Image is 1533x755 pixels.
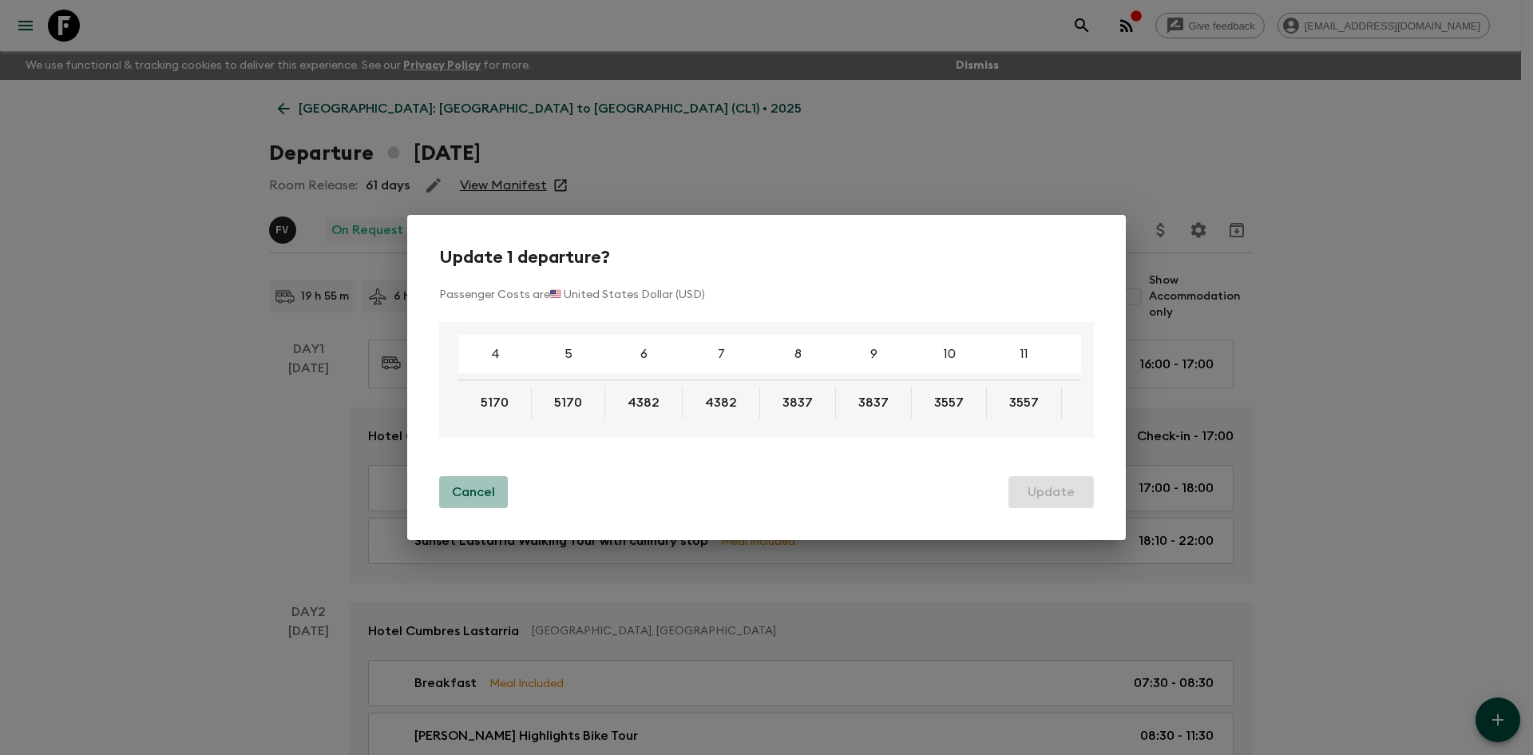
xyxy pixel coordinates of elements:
p: 4 [491,344,500,364]
div: Enter a new cost to update all selected instances [458,387,532,419]
p: 5 [564,344,572,364]
p: 10 [944,344,956,364]
div: Enter a new cost to update all selected instances [683,387,760,419]
p: Passenger Costs are 🇺🇸 United States Dollar (USD) [439,287,1094,303]
p: 9 [870,344,877,364]
button: 3557 [990,387,1058,419]
div: Enter a new cost to update all selected instances [912,387,987,419]
div: Enter a new cost to update all selected instances [836,387,912,419]
button: Cancel [439,476,508,508]
button: 3369 [1065,387,1132,419]
button: 4382 [608,387,679,419]
button: 3557 [915,387,983,419]
div: Enter a new cost to update all selected instances [605,387,683,419]
p: 7 [718,344,725,364]
button: 4382 [686,387,756,419]
p: 8 [794,344,802,364]
div: Enter a new cost to update all selected instances [987,387,1062,419]
div: Enter a new cost to update all selected instances [532,387,605,419]
div: Enter a new cost to update all selected instances [1062,387,1136,419]
button: 5170 [535,387,601,419]
button: 3837 [763,387,832,419]
p: 6 [640,344,648,364]
h2: Update 1 departure? [439,247,1094,268]
p: 11 [1020,344,1028,364]
p: Cancel [452,483,495,502]
button: 5170 [461,387,528,419]
button: 3837 [839,387,908,419]
div: Enter a new cost to update all selected instances [760,387,836,419]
